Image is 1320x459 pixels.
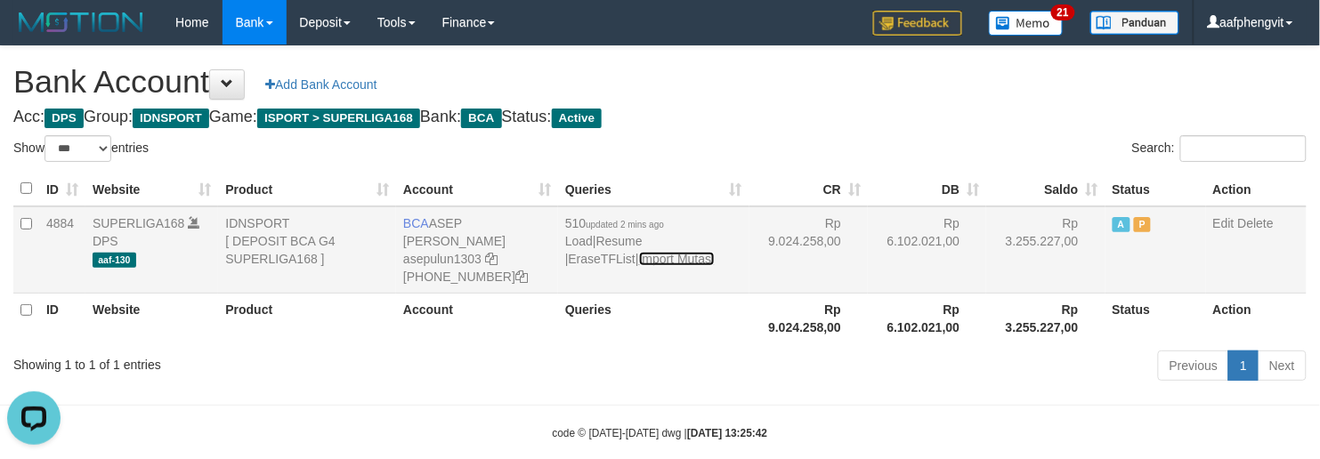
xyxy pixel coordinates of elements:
[254,69,388,100] a: Add Bank Account
[989,11,1064,36] img: Button%20Memo.svg
[749,293,868,343] th: Rp 9.024.258,00
[93,253,136,268] span: aaf-130
[552,109,603,128] span: Active
[1213,216,1235,230] a: Edit
[986,293,1105,343] th: Rp 3.255.227,00
[558,172,749,206] th: Queries: activate to sort column ascending
[1258,350,1307,381] a: Next
[1206,293,1307,343] th: Action
[1228,350,1259,381] a: 1
[396,172,558,206] th: Account: activate to sort column ascending
[39,293,85,343] th: ID
[596,234,643,248] a: Resume
[749,172,868,206] th: CR: activate to sort column ascending
[257,109,420,128] span: ISPORT > SUPERLIGA168
[85,172,218,206] th: Website: activate to sort column ascending
[1134,217,1152,232] span: Paused
[986,172,1105,206] th: Saldo: activate to sort column ascending
[133,109,209,128] span: IDNSPORT
[396,293,558,343] th: Account
[1113,217,1130,232] span: Active
[461,109,501,128] span: BCA
[39,172,85,206] th: ID: activate to sort column ascending
[1238,216,1274,230] a: Delete
[565,216,664,230] span: 510
[85,206,218,294] td: DPS
[868,172,986,206] th: DB: activate to sort column ascending
[1206,172,1307,206] th: Action
[39,206,85,294] td: 4884
[13,9,149,36] img: MOTION_logo.png
[13,349,537,374] div: Showing 1 to 1 of 1 entries
[749,206,868,294] td: Rp 9.024.258,00
[13,64,1307,100] h1: Bank Account
[93,216,185,230] a: SUPERLIGA168
[868,206,986,294] td: Rp 6.102.021,00
[403,252,482,266] a: asepulun1303
[565,234,593,248] a: Load
[639,252,715,266] a: Import Mutasi
[873,11,962,36] img: Feedback.jpg
[396,206,558,294] td: ASEP [PERSON_NAME] [PHONE_NUMBER]
[85,293,218,343] th: Website
[45,135,111,162] select: Showentries
[1132,135,1307,162] label: Search:
[1158,350,1229,381] a: Previous
[403,216,429,230] span: BCA
[1180,135,1307,162] input: Search:
[13,135,149,162] label: Show entries
[218,172,396,206] th: Product: activate to sort column ascending
[218,206,396,294] td: IDNSPORT [ DEPOSIT BCA G4 SUPERLIGA168 ]
[45,109,84,128] span: DPS
[515,270,528,284] a: Copy 4062281875 to clipboard
[586,220,664,229] span: updated 2 mins ago
[1105,172,1206,206] th: Status
[986,206,1105,294] td: Rp 3.255.227,00
[218,293,396,343] th: Product
[553,427,768,439] small: code © [DATE]-[DATE] dwg |
[868,293,986,343] th: Rp 6.102.021,00
[1090,11,1179,35] img: panduan.png
[13,109,1307,126] h4: Acc: Group: Game: Bank: Status:
[485,252,498,266] a: Copy asepulun1303 to clipboard
[1105,293,1206,343] th: Status
[565,216,715,266] span: | | |
[7,7,61,60] button: Open LiveChat chat widget
[569,252,636,266] a: EraseTFList
[687,427,767,439] strong: [DATE] 13:25:42
[558,293,749,343] th: Queries
[1051,4,1075,20] span: 21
